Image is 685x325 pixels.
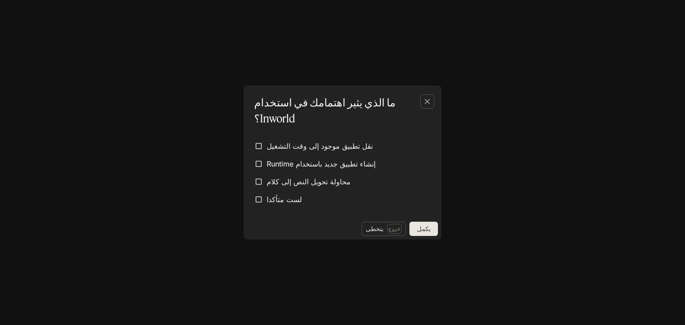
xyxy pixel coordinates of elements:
font: يكمل [417,225,431,232]
button: يتخطىخروج [362,222,406,236]
font: لست متأكدا [267,195,302,204]
font: خروج [388,226,400,232]
button: يكمل [409,222,438,236]
font: ما الذي يثير اهتمامك في استخدام Inworld؟ [254,96,396,125]
font: إنشاء تطبيق جديد باستخدام Runtime [267,159,376,168]
font: يتخطى [366,225,384,232]
font: نقل تطبيق موجود إلى وقت التشغيل [267,142,373,150]
font: محاولة تحويل النص إلى كلام [267,177,351,186]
